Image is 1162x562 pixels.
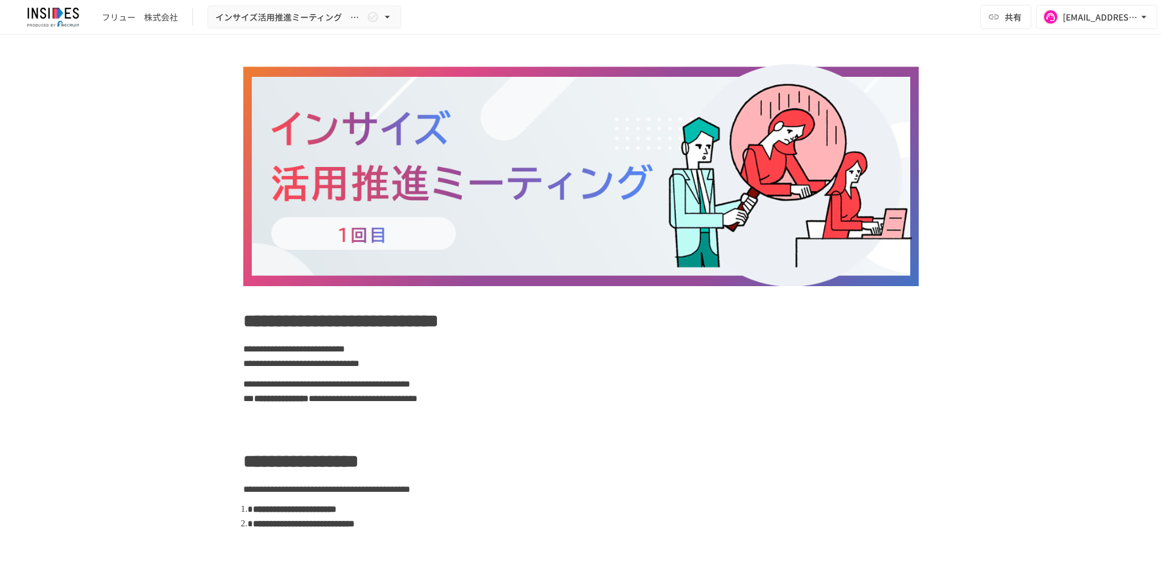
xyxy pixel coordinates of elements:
button: [EMAIL_ADDRESS][DOMAIN_NAME] [1036,5,1157,29]
span: インサイズ活用推進ミーティング ～1回目～ [215,10,364,25]
button: 共有 [980,5,1031,29]
button: インサイズ活用推進ミーティング ～1回目～ [208,5,401,29]
span: 共有 [1005,10,1022,24]
div: [EMAIL_ADDRESS][DOMAIN_NAME] [1063,10,1138,25]
img: JmGSPSkPjKwBq77AtHmwC7bJguQHJlCRQfAXtnx4WuV [15,7,92,27]
img: qfRHfZFm8a7ASaNhle0fjz45BnORTh7b5ErIF9ySDQ9 [243,64,919,286]
div: フリュー 株式会社 [102,11,178,24]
